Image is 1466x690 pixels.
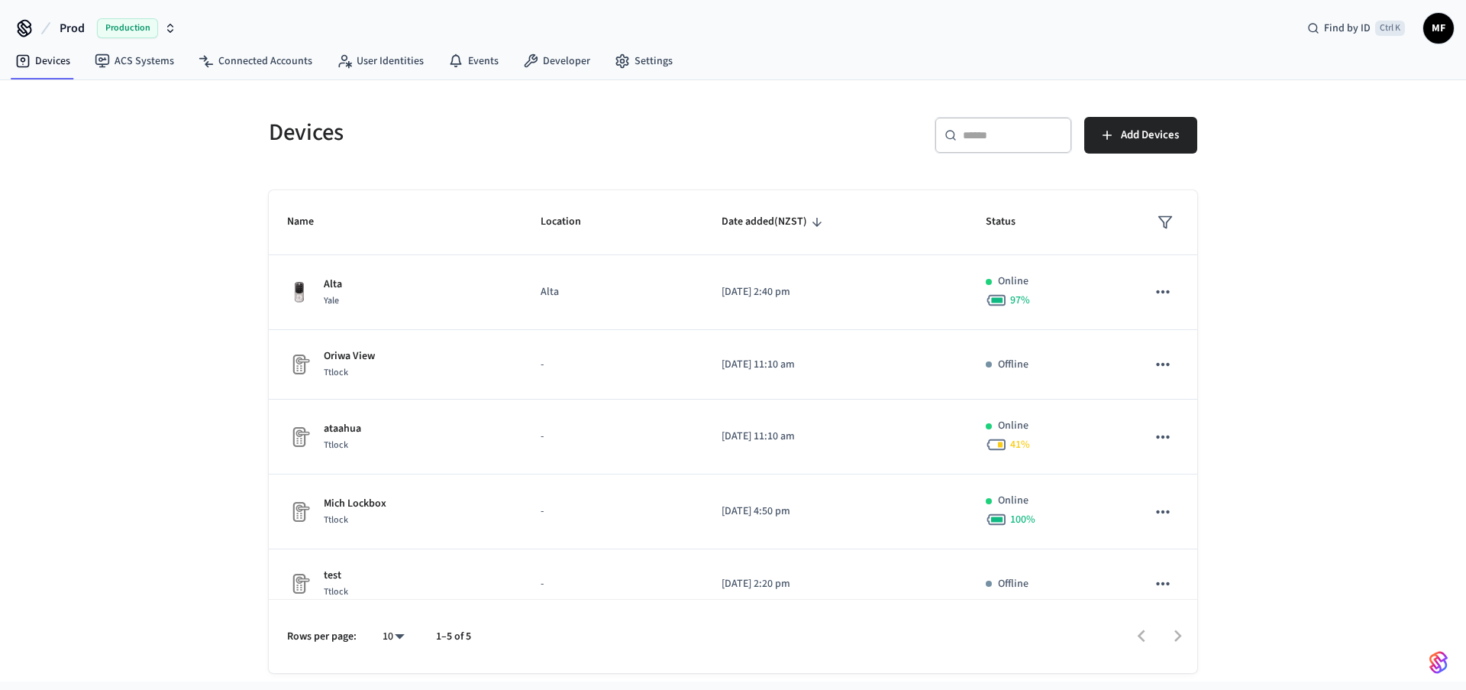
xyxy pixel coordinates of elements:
span: Yale [324,294,339,307]
p: - [541,357,685,373]
p: Offline [998,576,1028,592]
button: MF [1423,13,1454,44]
p: 1–5 of 5 [436,629,471,645]
div: 10 [375,626,412,648]
img: Placeholder Lock Image [287,425,312,449]
span: Date added(NZST) [722,210,827,234]
button: Add Devices [1084,117,1197,154]
p: - [541,576,685,592]
span: Ctrl K [1375,21,1405,36]
span: Ttlock [324,513,348,526]
p: ataahua [324,421,361,437]
span: Ttlock [324,439,348,452]
span: Name [287,210,334,234]
img: SeamLogoGradient.69752ec5.svg [1429,650,1448,675]
p: Offline [998,357,1028,373]
span: Production [97,18,158,38]
a: Connected Accounts [186,47,325,75]
div: Find by IDCtrl K [1295,15,1417,42]
a: ACS Systems [82,47,186,75]
span: 100 % [1010,512,1035,527]
img: Yale Assure Touchscreen Wifi Smart Lock, Satin Nickel, Front [287,280,312,305]
a: Devices [3,47,82,75]
p: [DATE] 2:20 pm [722,576,950,592]
img: Placeholder Lock Image [287,352,312,377]
span: Status [986,210,1035,234]
p: Online [998,493,1028,509]
p: - [541,429,685,445]
p: Alta [541,284,685,300]
span: Ttlock [324,366,348,379]
span: MF [1425,15,1452,42]
span: Location [541,210,601,234]
span: 41 % [1010,437,1030,452]
p: - [541,504,685,520]
p: Rows per page: [287,629,357,645]
h5: Devices [269,117,724,148]
img: Placeholder Lock Image [287,500,312,524]
p: [DATE] 2:40 pm [722,284,950,300]
p: Oriwa View [324,348,375,364]
p: [DATE] 11:10 am [722,357,950,373]
p: [DATE] 11:10 am [722,429,950,445]
span: Prod [60,19,85,37]
a: Developer [511,47,602,75]
span: Add Devices [1121,125,1179,145]
span: Find by ID [1324,21,1371,36]
p: Online [998,274,1028,290]
p: [DATE] 4:50 pm [722,504,950,520]
a: User Identities [325,47,436,75]
span: Ttlock [324,585,348,598]
p: Online [998,418,1028,434]
p: Mich Lockbox [324,496,386,512]
img: Placeholder Lock Image [287,572,312,596]
span: 97 % [1010,293,1030,308]
a: Settings [602,47,685,75]
p: Alta [324,277,342,293]
table: sticky table [269,190,1197,619]
a: Events [436,47,511,75]
p: test [324,568,348,584]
